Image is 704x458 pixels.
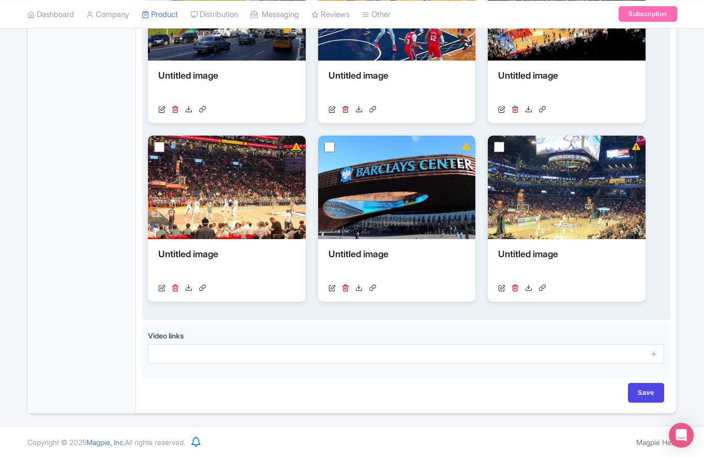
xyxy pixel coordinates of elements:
div: Untitled image [328,69,466,100]
input: Save [628,383,664,403]
a: Subscription [619,6,677,22]
div: Untitled image [328,247,466,278]
div: Untitled image [498,247,635,278]
span: Magpie, Inc. [86,438,125,447]
span: Video links [148,331,184,340]
div: Untitled image [158,247,295,278]
a: Magpie Help [636,438,677,447]
div: Copyright © 2025 All rights reserved. [21,437,191,448]
div: Untitled image [158,69,295,100]
div: Untitled image [498,69,635,100]
div: Open Intercom Messenger [669,423,694,448]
